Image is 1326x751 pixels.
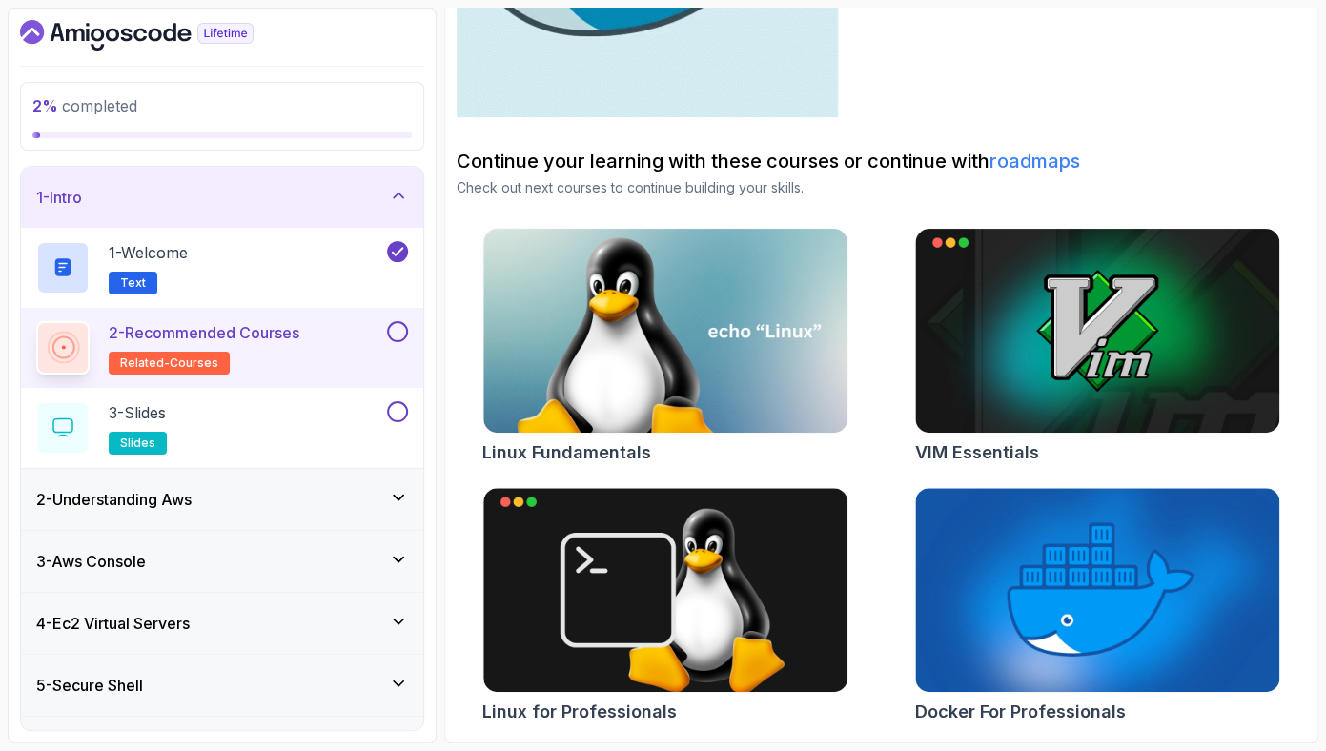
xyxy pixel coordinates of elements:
[482,487,848,725] a: Linux for Professionals cardLinux for Professionals
[20,20,297,51] a: Dashboard
[21,469,423,530] button: 2-Understanding Aws
[21,593,423,654] button: 4-Ec2 Virtual Servers
[21,655,423,716] button: 5-Secure Shell
[120,436,155,451] span: slides
[914,699,1125,725] h2: Docker For Professionals
[36,488,192,511] h3: 2 - Understanding Aws
[120,355,218,371] span: related-courses
[21,531,423,592] button: 3-Aws Console
[36,674,143,697] h3: 5 - Secure Shell
[32,96,137,115] span: completed
[109,321,299,344] p: 2 - Recommended Courses
[483,229,847,433] img: Linux Fundamentals card
[36,186,82,209] h3: 1 - Intro
[109,401,166,424] p: 3 - Slides
[120,275,146,291] span: Text
[914,487,1280,725] a: Docker For Professionals cardDocker For Professionals
[482,228,848,466] a: Linux Fundamentals cardLinux Fundamentals
[914,228,1280,466] a: VIM Essentials cardVIM Essentials
[21,167,423,228] button: 1-Intro
[457,148,1306,174] h2: Continue your learning with these courses or continue with
[915,488,1279,692] img: Docker For Professionals card
[482,699,677,725] h2: Linux for Professionals
[915,229,1279,433] img: VIM Essentials card
[36,550,146,573] h3: 3 - Aws Console
[483,488,847,692] img: Linux for Professionals card
[36,401,408,455] button: 3-Slidesslides
[36,612,190,635] h3: 4 - Ec2 Virtual Servers
[32,96,58,115] span: 2 %
[36,241,408,294] button: 1-WelcomeText
[989,150,1080,173] a: roadmaps
[457,178,1306,197] p: Check out next courses to continue building your skills.
[36,321,408,375] button: 2-Recommended Coursesrelated-courses
[482,439,651,466] h2: Linux Fundamentals
[109,241,188,264] p: 1 - Welcome
[914,439,1038,466] h2: VIM Essentials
